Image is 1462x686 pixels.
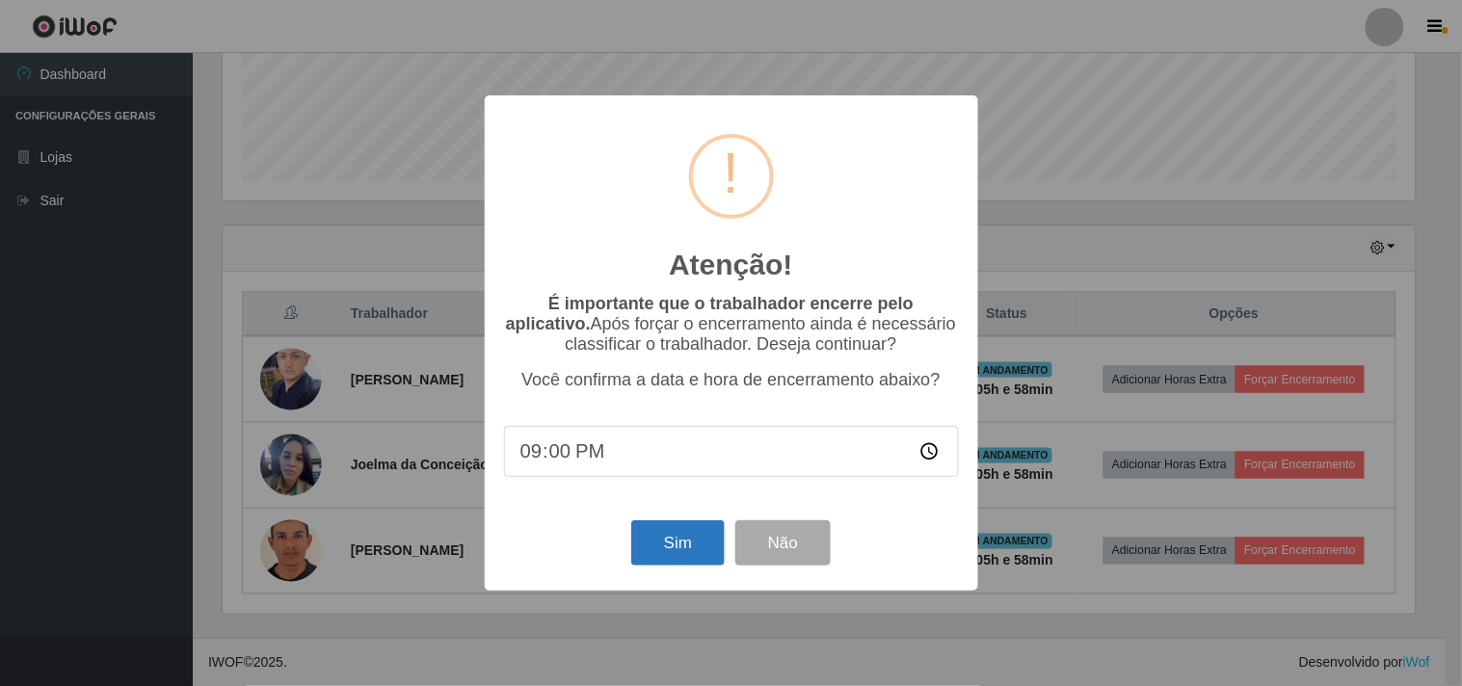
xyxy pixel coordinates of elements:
p: Após forçar o encerramento ainda é necessário classificar o trabalhador. Deseja continuar? [504,294,959,355]
h2: Atenção! [669,248,792,282]
button: Sim [631,520,725,566]
b: É importante que o trabalhador encerre pelo aplicativo. [506,294,914,333]
button: Não [735,520,831,566]
p: Você confirma a data e hora de encerramento abaixo? [504,370,959,390]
